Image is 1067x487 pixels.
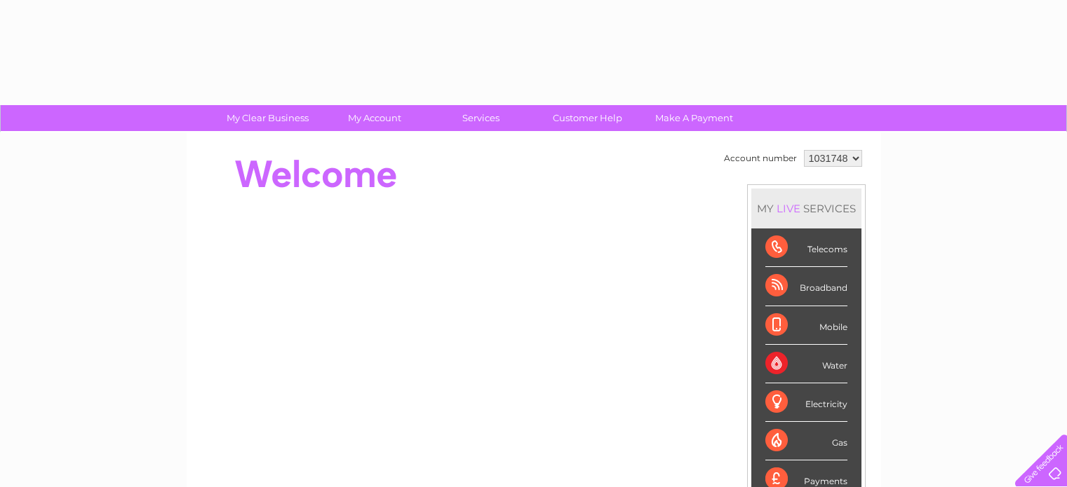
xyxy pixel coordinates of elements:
div: Broadband [765,267,847,306]
a: My Account [316,105,432,131]
div: Mobile [765,306,847,345]
a: Services [423,105,539,131]
td: Account number [720,146,800,170]
div: LIVE [774,202,803,215]
div: Electricity [765,383,847,422]
a: Make A Payment [636,105,752,131]
div: Water [765,345,847,383]
a: My Clear Business [210,105,326,131]
div: Telecoms [765,228,847,267]
div: MY SERVICES [751,188,861,228]
div: Gas [765,422,847,460]
a: Customer Help [530,105,645,131]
